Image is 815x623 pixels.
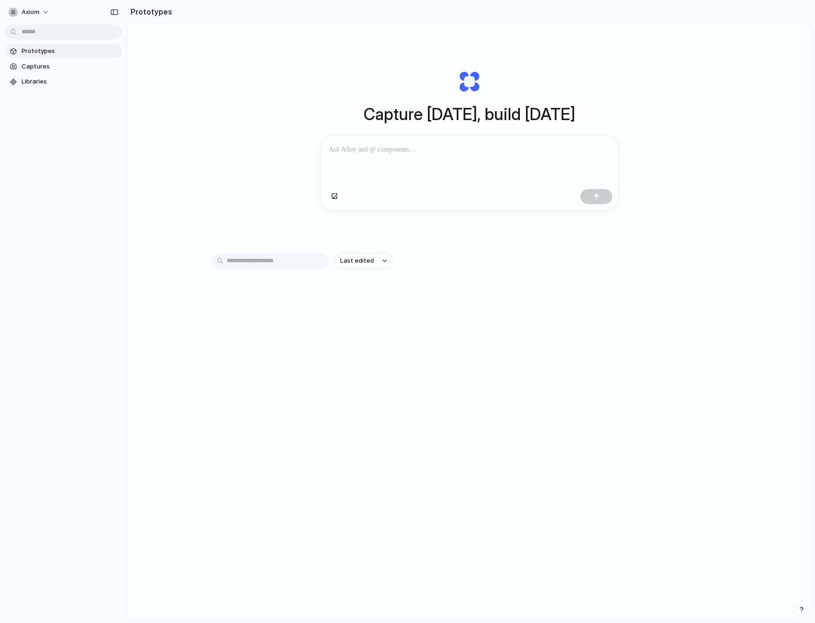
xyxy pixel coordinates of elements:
[5,44,122,58] a: Prototypes
[22,62,118,71] span: Captures
[335,253,393,269] button: Last edited
[22,8,39,17] span: axiom
[340,256,374,266] span: Last edited
[22,77,118,86] span: Libraries
[22,46,118,56] span: Prototypes
[5,5,54,20] button: axiom
[127,6,172,17] h2: Prototypes
[5,75,122,89] a: Libraries
[364,102,575,127] h1: Capture [DATE], build [DATE]
[5,60,122,74] a: Captures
